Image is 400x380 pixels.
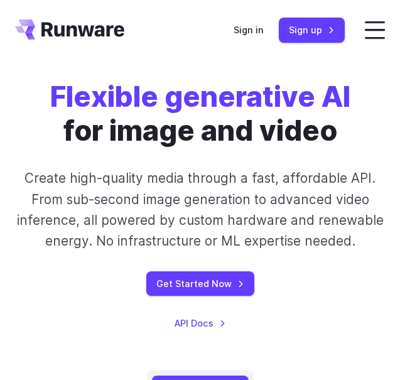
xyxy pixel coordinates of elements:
a: API Docs [175,316,226,330]
h1: for image and video [50,80,350,148]
p: Create high-quality media through a fast, affordable API. From sub-second image generation to adv... [15,168,385,251]
a: Go to / [15,19,124,40]
strong: Flexible generative AI [50,80,350,114]
a: Sign in [234,23,264,37]
a: Sign up [279,18,345,42]
a: Get Started Now [146,271,254,296]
